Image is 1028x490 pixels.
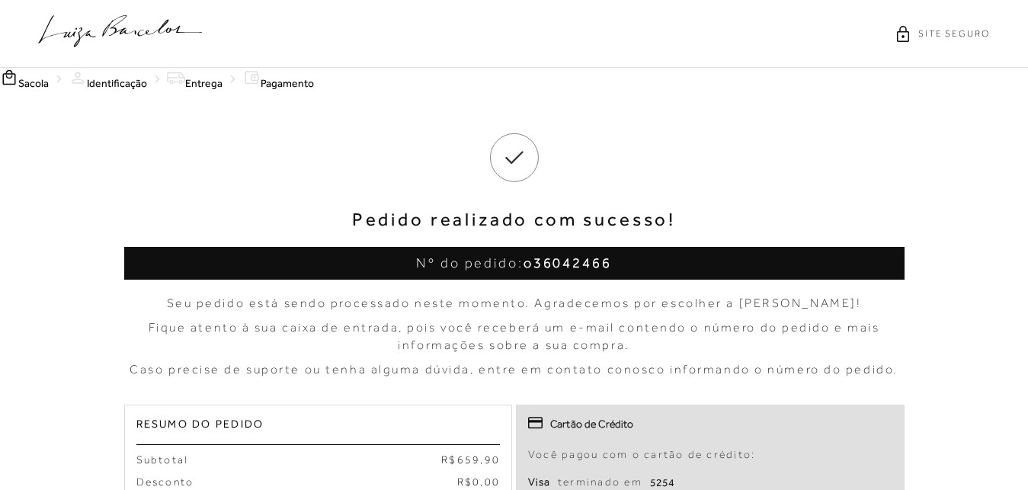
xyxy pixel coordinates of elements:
span: 00 [485,476,500,488]
span: Resumo do Pedido [136,418,264,430]
a: Pagamento [242,77,314,89]
span: Fique atento à sua caixa de entrada, pois você receberá um e-mail contendo o número do pedido e m... [149,321,880,351]
span: Nº do pedido: [416,254,523,273]
a: Entrega [167,77,223,89]
span: Subtotal [136,453,189,468]
span: Seu pedido está sendo processado neste momento. Agradecemos por escolher a [PERSON_NAME]! [167,296,862,310]
span: SITE SEGURO [918,27,990,40]
span: Caso precise de suporte ou tenha alguma dúvida, entre em contato conosco informando o número do p... [130,363,898,376]
span: visa [528,475,550,490]
span: terminado em [558,475,642,490]
span: R$ [441,453,456,466]
span: o36042466 [524,254,612,273]
span: 0, [472,476,484,488]
span: Desconto [136,475,194,490]
a: Identificação [69,77,147,89]
span: R$ [457,476,472,488]
p: Você pagou com o cartão de crédito: [528,447,892,463]
span: 90 [485,453,500,466]
span: Cartão de Crédito [550,417,633,432]
span: 659, [457,453,485,466]
span: Pedido realizado com sucesso! [352,209,676,229]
